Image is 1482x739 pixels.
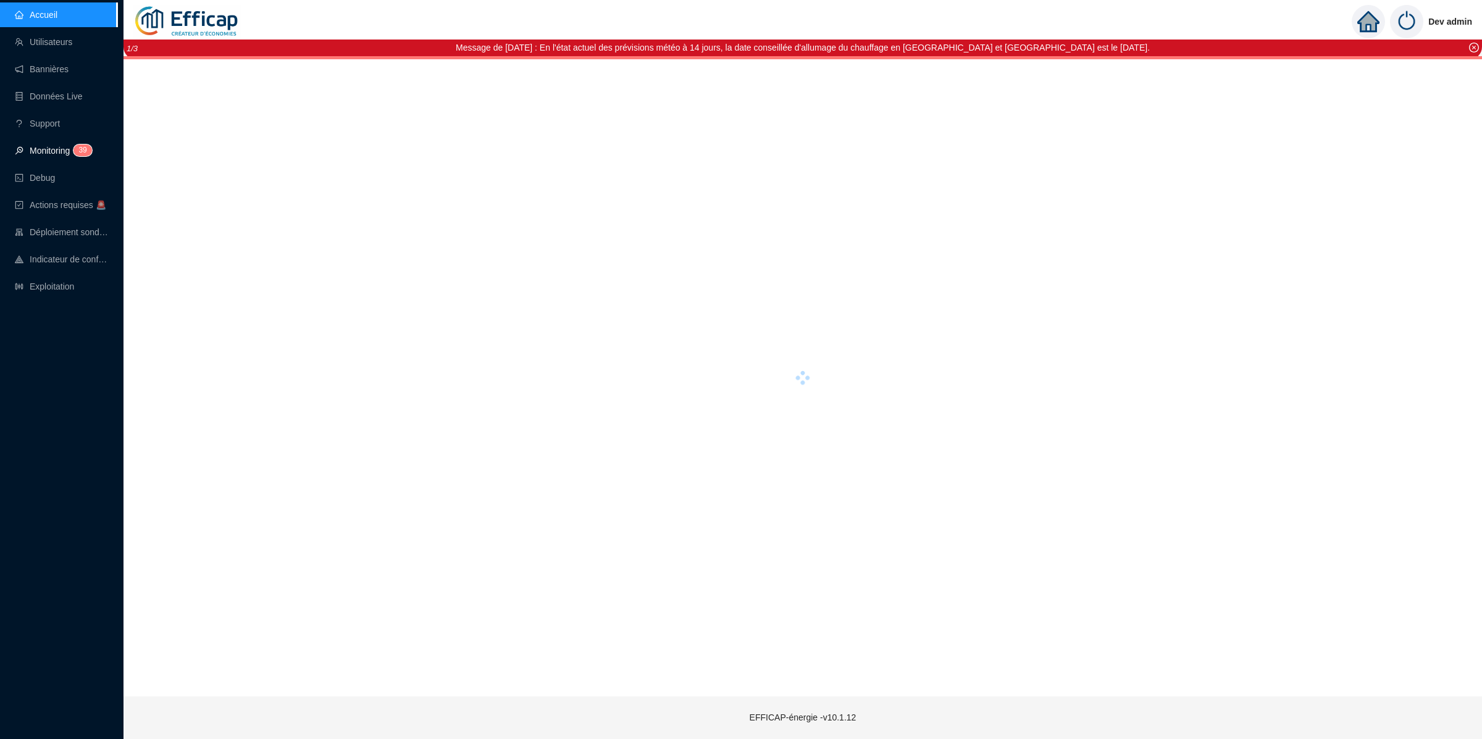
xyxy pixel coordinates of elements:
[15,64,69,74] a: notificationBannières
[15,146,88,156] a: monitorMonitoring39
[456,41,1150,54] div: Message de [DATE] : En l'état actuel des prévisions météo à 14 jours, la date conseillée d'alluma...
[1390,5,1423,38] img: power
[1357,10,1379,33] span: home
[15,91,83,101] a: databaseDonnées Live
[15,119,60,128] a: questionSupport
[1428,2,1472,41] span: Dev admin
[127,44,138,53] i: 1 / 3
[15,37,72,47] a: teamUtilisateurs
[15,201,23,209] span: check-square
[15,282,74,291] a: slidersExploitation
[15,254,109,264] a: heat-mapIndicateur de confort
[78,146,83,154] span: 3
[15,10,57,20] a: homeAccueil
[15,173,55,183] a: codeDebug
[73,144,91,156] sup: 39
[1469,43,1479,52] span: close-circle
[750,712,856,722] span: EFFICAP-énergie - v10.1.12
[30,200,106,210] span: Actions requises 🚨
[15,227,109,237] a: clusterDéploiement sondes
[83,146,87,154] span: 9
